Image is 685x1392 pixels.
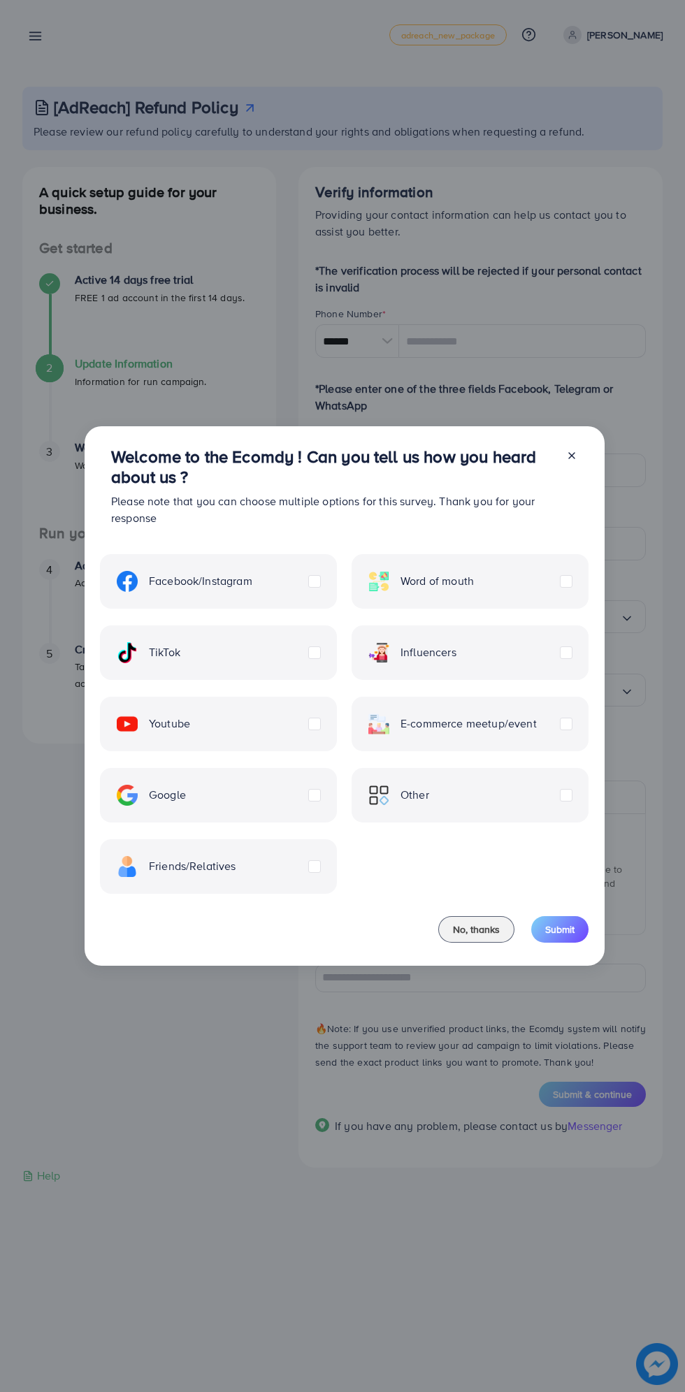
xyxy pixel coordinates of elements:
span: E-commerce meetup/event [401,716,537,732]
span: Other [401,787,429,803]
span: Youtube [149,716,190,732]
img: ic-facebook.134605ef.svg [117,571,138,592]
img: ic-freind.8e9a9d08.svg [117,856,138,877]
span: Submit [545,922,575,936]
img: ic-word-of-mouth.a439123d.svg [368,571,389,592]
h3: Welcome to the Ecomdy ! Can you tell us how you heard about us ? [111,447,555,487]
button: No, thanks [438,916,514,943]
img: ic-influencers.a620ad43.svg [368,642,389,663]
img: ic-google.5bdd9b68.svg [117,785,138,806]
span: Word of mouth [401,573,474,589]
span: No, thanks [453,922,500,936]
img: ic-youtube.715a0ca2.svg [117,713,138,734]
img: ic-tiktok.4b20a09a.svg [117,642,138,663]
p: Please note that you can choose multiple options for this survey. Thank you for your response [111,493,555,526]
img: ic-ecommerce.d1fa3848.svg [368,713,389,734]
span: Google [149,787,186,803]
span: Friends/Relatives [149,858,236,874]
span: Influencers [401,644,456,660]
img: ic-other.99c3e012.svg [368,785,389,806]
button: Submit [531,916,589,943]
span: TikTok [149,644,180,660]
span: Facebook/Instagram [149,573,252,589]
